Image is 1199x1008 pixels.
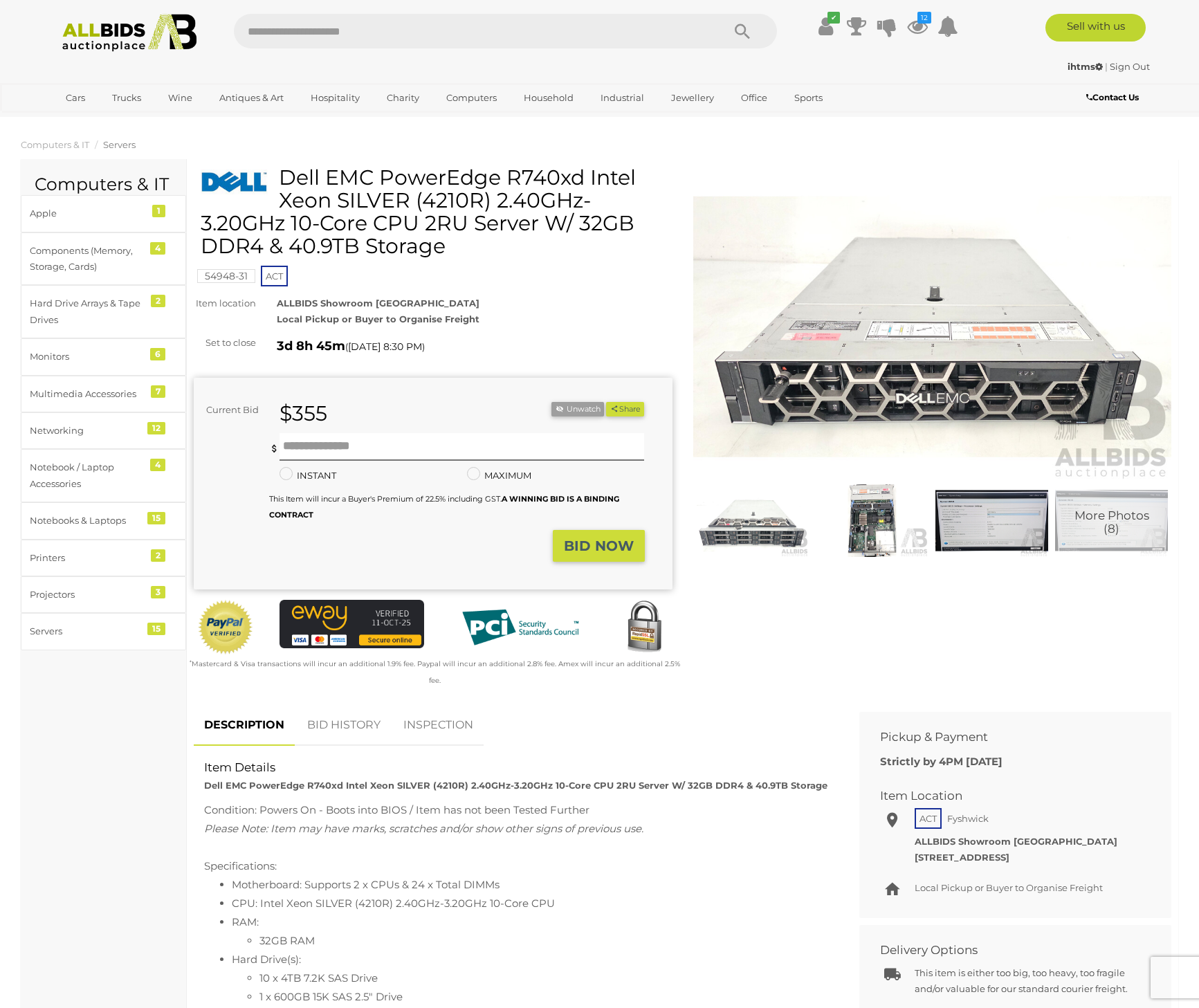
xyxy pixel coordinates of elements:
[907,14,928,39] a: 12
[21,449,186,502] a: Notebook / Laptop Accessories 4
[297,705,391,746] a: BID HISTORY
[204,856,828,875] div: Specifications:
[880,944,1130,957] h2: Delivery Options
[30,550,144,566] div: Printers
[21,540,186,576] a: Printers 2
[30,386,144,402] div: Multimedia Accessories
[21,412,186,449] a: Networking 12
[21,139,89,150] a: Computers & IT
[917,12,931,24] i: 12
[816,14,836,39] a: ✔
[564,538,634,554] strong: BID NOW
[21,232,186,286] a: Components (Memory, Storage, Cards) 4
[616,600,672,655] img: Secured by Rapid SSL
[1105,61,1108,72] span: |
[30,513,144,529] div: Notebooks & Laptops
[21,576,186,613] a: Projectors 3
[204,800,828,819] div: Condition: Powers On - Boots into BIOS / Item has not been Tested Further
[35,175,172,194] h2: Computers & IT
[515,86,583,109] a: Household
[21,285,186,338] a: Hard Drive Arrays & Tape Drives 2
[915,965,1140,998] p: This item is either too big, too heavy, too fragile and/or valuable for our standard courier frei...
[147,422,165,434] div: 12
[204,780,827,791] strong: Dell EMC PowerEdge R740xd Intel Xeon SILVER (4210R) 2.40GHz-3.20GHz 10-Core CPU 2RU Server W/ 32G...
[1068,61,1105,72] a: ihtms
[197,600,254,655] img: Official PayPal Seal
[259,987,828,1006] li: 1 x 600GB 15K SAS 2.5" Drive
[30,349,144,365] div: Monitors
[732,86,776,109] a: Office
[151,295,165,307] div: 2
[21,338,186,375] a: Monitors 6
[1110,61,1150,72] a: Sign Out
[269,494,619,520] small: This Item will incur a Buyer's Premium of 22.5% including GST.
[183,295,266,311] div: Item location
[697,484,809,557] img: Dell EMC PowerEdge R740xd Intel Xeon SILVER (4210R) 2.40GHz-3.20GHz 10-Core CPU 2RU Server W/ 32G...
[232,913,828,950] li: RAM:
[183,335,266,351] div: Set to close
[880,789,1130,803] h2: Item Location
[451,600,589,655] img: PCI DSS compliant
[103,86,150,109] a: Trucks
[1045,14,1146,42] a: Sell with us
[150,242,165,255] div: 4
[551,402,604,416] button: Unwatch
[345,341,425,352] span: ( )
[693,173,1172,482] img: Dell EMC PowerEdge R740xd Intel Xeon SILVER (4210R) 2.40GHz-3.20GHz 10-Core CPU 2RU Server W/ 32G...
[280,401,327,426] strong: $355
[915,882,1103,893] span: Local Pickup or Buyer to Organise Freight
[437,86,506,109] a: Computers
[827,12,840,24] i: ✔
[21,376,186,412] a: Multimedia Accessories 7
[30,459,144,492] div: Notebook / Laptop Accessories
[194,705,295,746] a: DESCRIPTION
[30,623,144,639] div: Servers
[151,549,165,562] div: 2
[348,340,422,353] span: [DATE] 8:30 PM
[302,86,369,109] a: Hospitality
[944,809,992,827] span: Fyshwick
[190,659,680,684] small: Mastercard & Visa transactions will incur an additional 1.9% fee. Paypal will incur an additional...
[277,297,479,309] strong: ALLBIDS Showroom [GEOGRAPHIC_DATA]
[708,14,777,48] button: Search
[30,205,144,221] div: Apple
[204,761,828,774] h2: Item Details
[147,623,165,635] div: 15
[30,243,144,275] div: Components (Memory, Storage, Cards)
[467,468,531,484] label: MAXIMUM
[103,139,136,150] span: Servers
[21,613,186,650] a: Servers 15
[197,271,255,282] a: 54948-31
[261,266,288,286] span: ACT
[147,512,165,524] div: 15
[935,484,1048,557] img: Dell EMC PowerEdge R740xd Intel Xeon SILVER (4210R) 2.40GHz-3.20GHz 10-Core CPU 2RU Server W/ 32G...
[30,587,144,603] div: Projectors
[280,468,336,484] label: INSTANT
[55,14,205,52] img: Allbids.com.au
[232,894,828,913] li: CPU: Intel Xeon SILVER (4210R) 2.40GHz-3.20GHz 10-Core CPU
[150,459,165,471] div: 4
[277,313,479,324] strong: Local Pickup or Buyer to Organise Freight
[194,402,269,418] div: Current Bid
[151,586,165,598] div: 3
[915,852,1009,863] strong: [STREET_ADDRESS]
[1055,484,1168,557] a: More Photos(8)
[551,402,604,416] li: Unwatch this item
[1086,92,1139,102] b: Contact Us
[1074,509,1149,535] span: More Photos (8)
[159,86,201,109] a: Wine
[201,169,268,194] img: Dell EMC PowerEdge R740xd Intel Xeon SILVER (4210R) 2.40GHz-3.20GHz 10-Core CPU 2RU Server W/ 32G...
[210,86,293,109] a: Antiques & Art
[57,86,94,109] a: Cars
[915,836,1117,847] strong: ALLBIDS Showroom [GEOGRAPHIC_DATA]
[1068,61,1103,72] strong: ihtms
[280,600,424,648] img: eWAY Payment Gateway
[150,348,165,360] div: 6
[232,875,828,894] li: Motherboard: Supports 2 x CPUs & 24 x Total DIMMs
[393,705,484,746] a: INSPECTION
[201,166,669,257] h1: Dell EMC PowerEdge R740xd Intel Xeon SILVER (4210R) 2.40GHz-3.20GHz 10-Core CPU 2RU Server W/ 32G...
[880,731,1130,744] h2: Pickup & Payment
[152,205,165,217] div: 1
[30,295,144,328] div: Hard Drive Arrays & Tape Drives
